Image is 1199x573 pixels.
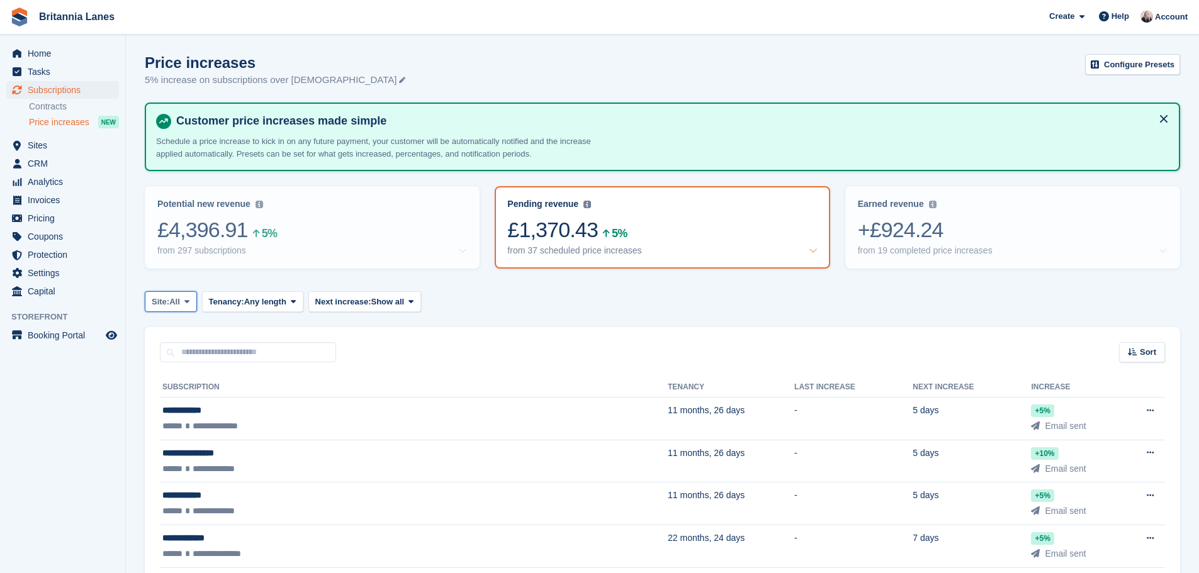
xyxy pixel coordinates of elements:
span: Analytics [28,173,103,191]
a: Configure Presets [1085,54,1180,75]
span: Site: [152,296,169,308]
th: Next increase [913,377,1031,398]
img: Alexandra Lane [1140,10,1153,23]
td: - [794,525,913,567]
a: Britannia Lanes [34,6,120,27]
a: menu [6,209,119,227]
div: Pending revenue [507,199,578,209]
span: Sites [28,136,103,154]
span: Email sent [1045,421,1086,431]
a: Preview store [104,328,119,343]
span: 11 months, 26 days [668,448,745,458]
a: menu [6,282,119,300]
a: menu [6,191,119,209]
td: 5 days [913,398,1031,440]
span: Email sent [1045,464,1086,474]
p: 5% increase on subscriptions over [DEMOGRAPHIC_DATA] [145,73,405,87]
span: Invoices [28,191,103,209]
a: menu [6,45,119,62]
a: Potential new revenue £4,396.91 5% from 297 subscriptions [145,186,480,269]
div: Potential new revenue [157,199,250,209]
div: from 37 scheduled price increases [507,245,641,256]
span: 11 months, 26 days [668,405,745,415]
div: NEW [98,116,119,128]
span: Protection [28,246,103,264]
a: menu [6,81,119,99]
div: from 19 completed price increases [858,245,993,256]
img: stora-icon-8386f47178a22dfd0bd8f6a31ec36ba5ce8667c1dd55bd0f319d3a0aa187defe.svg [10,8,29,26]
span: All [169,296,180,308]
button: Tenancy: Any length [202,291,303,312]
div: £1,370.43 [507,217,817,243]
div: +10% [1031,447,1058,460]
span: 22 months, 24 days [668,533,745,543]
div: Earned revenue [858,199,924,209]
a: menu [6,173,119,191]
td: - [794,440,913,482]
img: icon-info-grey-7440780725fd019a000dd9b08b2336e03edf1995a4989e88bcd33f0948082b44.svg [929,201,937,208]
span: Price increases [29,116,89,128]
span: Any length [244,296,286,308]
th: Subscription [160,377,668,398]
span: Capital [28,282,103,300]
a: menu [6,63,119,81]
td: 5 days [913,482,1031,525]
h4: Customer price increases made simple [171,114,1169,128]
a: menu [6,264,119,282]
span: Create [1049,10,1074,23]
a: Contracts [29,101,119,113]
span: Tenancy: [209,296,244,308]
span: 11 months, 26 days [668,490,745,500]
div: +5% [1031,532,1054,545]
td: 7 days [913,525,1031,567]
div: £4,396.91 [157,217,467,243]
div: from 297 subscriptions [157,245,246,256]
img: icon-info-grey-7440780725fd019a000dd9b08b2336e03edf1995a4989e88bcd33f0948082b44.svg [583,201,591,208]
span: Settings [28,264,103,282]
button: Site: All [145,291,197,312]
th: Increase [1031,377,1122,398]
span: Next increase: [315,296,371,308]
span: Email sent [1045,548,1086,559]
span: CRM [28,155,103,172]
div: 5% [262,229,277,238]
h1: Price increases [145,54,405,71]
span: Coupons [28,228,103,245]
span: Help [1112,10,1129,23]
th: Tenancy [668,377,794,398]
span: Show all [371,296,404,308]
a: Pending revenue £1,370.43 5% from 37 scheduled price increases [495,186,830,269]
td: 5 days [913,440,1031,482]
span: Account [1155,11,1188,23]
span: Subscriptions [28,81,103,99]
td: - [794,398,913,440]
a: Price increases NEW [29,115,119,129]
span: Booking Portal [28,326,103,344]
a: menu [6,228,119,245]
td: - [794,482,913,525]
span: Email sent [1045,506,1086,516]
span: Pricing [28,209,103,227]
span: Home [28,45,103,62]
a: menu [6,136,119,154]
div: +5% [1031,489,1054,502]
a: menu [6,326,119,344]
a: menu [6,155,119,172]
span: Sort [1140,346,1156,359]
span: Storefront [11,311,125,323]
a: menu [6,246,119,264]
th: Last increase [794,377,913,398]
div: +5% [1031,404,1054,417]
div: +£924.24 [858,217,1168,243]
div: 5% [612,229,627,238]
span: Tasks [28,63,103,81]
button: Next increase: Show all [308,291,421,312]
a: Earned revenue +£924.24 from 19 completed price increases [845,186,1180,269]
p: Schedule a price increase to kick in on any future payment, your customer will be automatically n... [156,135,597,160]
img: icon-info-grey-7440780725fd019a000dd9b08b2336e03edf1995a4989e88bcd33f0948082b44.svg [256,201,263,208]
